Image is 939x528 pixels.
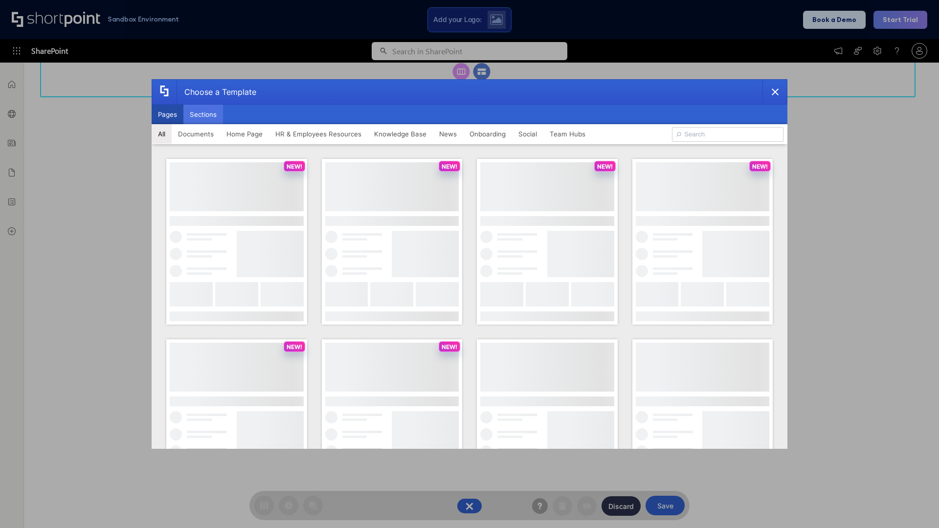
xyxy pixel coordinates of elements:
p: NEW! [597,163,613,170]
p: NEW! [442,343,457,351]
input: Search [672,127,783,142]
p: NEW! [752,163,768,170]
button: Home Page [220,124,269,144]
iframe: Chat Widget [890,481,939,528]
p: NEW! [287,163,302,170]
button: Knowledge Base [368,124,433,144]
button: HR & Employees Resources [269,124,368,144]
button: Documents [172,124,220,144]
button: Pages [152,105,183,124]
button: Team Hubs [543,124,592,144]
button: Social [512,124,543,144]
div: template selector [152,79,787,449]
p: NEW! [442,163,457,170]
button: All [152,124,172,144]
button: Sections [183,105,223,124]
p: NEW! [287,343,302,351]
div: Choose a Template [177,80,256,104]
button: Onboarding [463,124,512,144]
button: News [433,124,463,144]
